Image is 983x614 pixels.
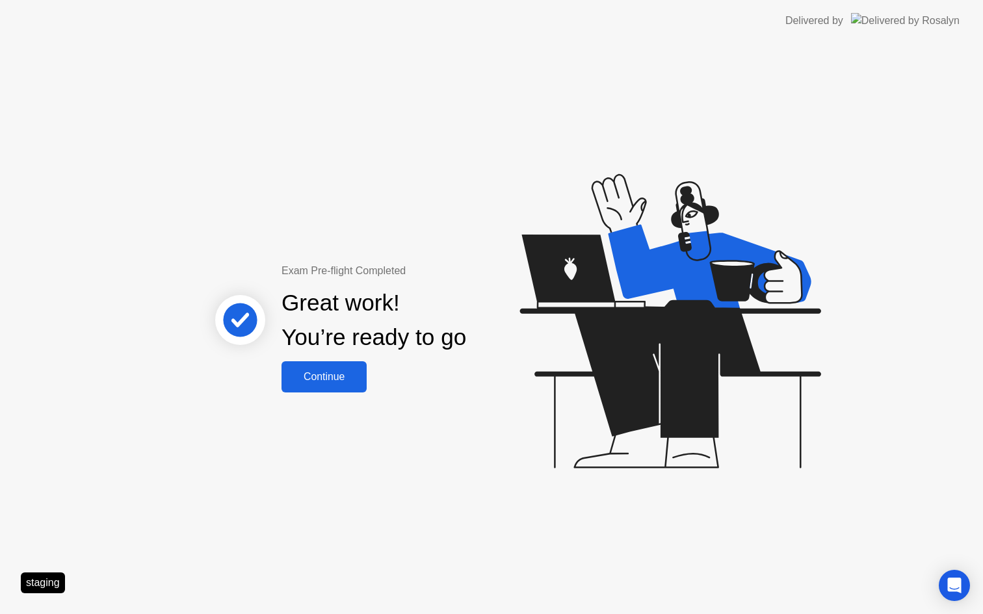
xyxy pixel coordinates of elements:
div: Open Intercom Messenger [939,570,970,601]
button: Continue [282,361,367,392]
img: Delivered by Rosalyn [851,13,960,28]
div: Continue [285,371,363,383]
div: Delivered by [785,13,843,29]
div: Exam Pre-flight Completed [282,263,550,279]
div: staging [21,572,65,593]
div: Great work! You’re ready to go [282,286,466,355]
